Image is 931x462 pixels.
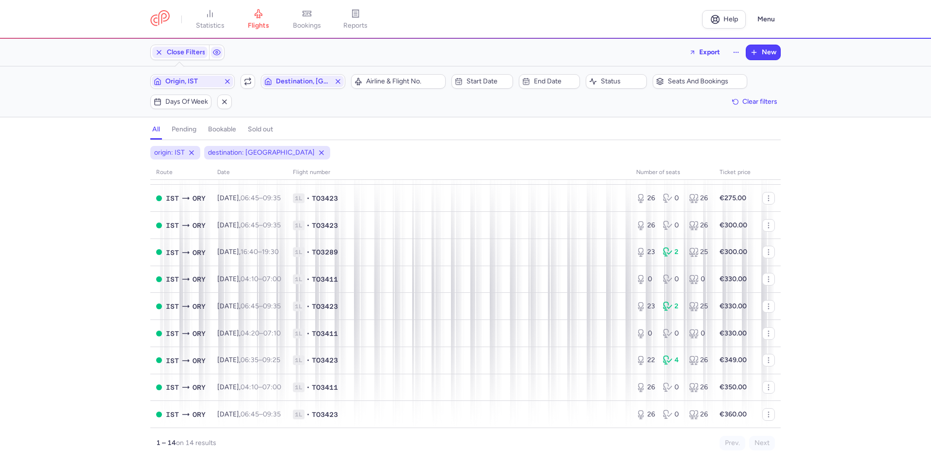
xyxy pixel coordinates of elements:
span: Origin, IST [165,78,220,85]
span: [DATE], [217,248,279,256]
div: 26 [636,382,655,392]
time: 19:30 [262,248,279,256]
button: Next [749,436,775,450]
span: Istanbul Airport, İstanbul, Turkey [166,274,179,285]
h4: pending [172,125,196,134]
span: – [241,383,281,391]
button: Status [586,74,647,89]
span: – [241,302,281,310]
div: 26 [689,410,708,419]
time: 09:25 [262,356,280,364]
span: TO3423 [312,221,338,230]
span: statistics [196,21,225,30]
span: TO3423 [312,355,338,365]
time: 04:20 [241,329,259,337]
span: – [241,356,280,364]
span: [DATE], [217,383,281,391]
div: 23 [636,247,655,257]
button: New [746,45,780,60]
button: Airline & Flight No. [351,74,446,89]
div: 26 [636,410,655,419]
strong: €300.00 [720,248,747,256]
span: [DATE], [217,221,281,229]
a: reports [331,9,380,30]
span: Istanbul Airport, İstanbul, Turkey [166,328,179,339]
span: flights [248,21,269,30]
button: Days of week [150,95,211,109]
span: • [306,193,310,203]
div: 25 [689,247,708,257]
span: 1L [293,221,305,230]
button: Origin, IST [150,74,235,89]
span: 1L [293,382,305,392]
time: 06:45 [241,410,259,418]
span: [DATE], [217,194,281,202]
span: Orly, Paris, France [193,382,206,393]
th: number of seats [630,165,714,180]
span: Orly, Paris, France [193,355,206,366]
a: statistics [186,9,234,30]
span: • [306,302,310,311]
div: 0 [636,274,655,284]
span: [DATE], [217,329,281,337]
button: Destination, [GEOGRAPHIC_DATA] [261,74,345,89]
span: [DATE], [217,356,280,364]
span: New [762,48,776,56]
span: – [241,275,281,283]
span: [DATE], [217,302,281,310]
strong: €349.00 [720,356,747,364]
span: 1L [293,355,305,365]
time: 16:40 [241,248,258,256]
a: flights [234,9,283,30]
span: 1L [293,410,305,419]
span: Istanbul Airport, İstanbul, Turkey [166,247,179,258]
span: Orly, Paris, France [193,193,206,204]
span: Seats and bookings [668,78,744,85]
span: [DATE], [217,275,281,283]
span: Istanbul Airport, İstanbul, Turkey [166,301,179,312]
div: 0 [663,410,682,419]
div: 26 [689,382,708,392]
span: Close Filters [167,48,206,56]
span: on 14 results [176,439,216,447]
time: 09:35 [263,221,281,229]
time: 06:45 [241,194,259,202]
strong: €350.00 [720,383,747,391]
strong: €300.00 [720,221,747,229]
time: 06:45 [241,221,259,229]
th: Flight number [287,165,630,180]
div: 26 [689,355,708,365]
button: Menu [752,10,781,29]
span: 1L [293,247,305,257]
div: 26 [636,221,655,230]
span: Airline & Flight No. [366,78,442,85]
span: Orly, Paris, France [193,220,206,231]
span: End date [534,78,577,85]
span: 1L [293,329,305,338]
div: 0 [663,382,682,392]
span: 1L [293,193,305,203]
time: 09:35 [263,302,281,310]
div: 0 [663,274,682,284]
span: – [241,221,281,229]
time: 06:35 [241,356,258,364]
strong: 1 – 14 [156,439,176,447]
span: TO3423 [312,302,338,311]
span: TO3411 [312,382,338,392]
span: origin: IST [154,148,185,158]
span: 1L [293,274,305,284]
span: destination: [GEOGRAPHIC_DATA] [208,148,315,158]
a: bookings [283,9,331,30]
span: Days of week [165,98,208,106]
span: Istanbul Airport, İstanbul, Turkey [166,382,179,393]
span: ORY [193,274,206,285]
time: 09:35 [263,410,281,418]
time: 07:10 [263,329,281,337]
span: • [306,247,310,257]
button: Clear filters [729,95,781,109]
span: Export [699,48,720,56]
span: Istanbul Airport, İstanbul, Turkey [166,220,179,231]
span: TO3423 [312,410,338,419]
strong: €330.00 [720,302,747,310]
strong: €330.00 [720,329,747,337]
